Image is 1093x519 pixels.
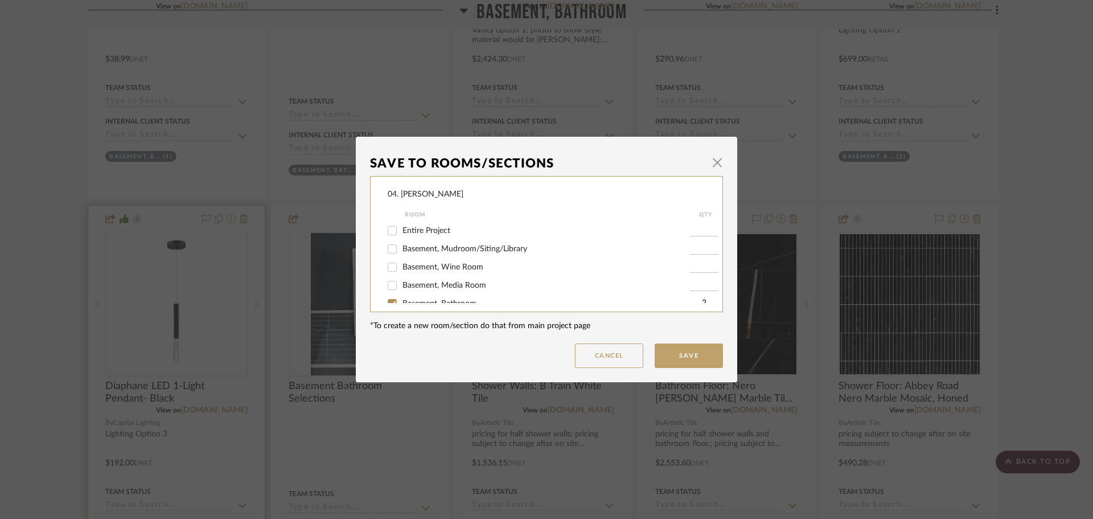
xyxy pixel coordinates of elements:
[370,151,723,176] dialog-header: Save To Rooms/Sections
[402,300,476,308] span: Basement, Bathroom
[402,245,527,253] span: Basement, Mudroom/Siting/Library
[402,281,486,289] span: Basement, Media Room
[388,189,463,201] div: 04. [PERSON_NAME]
[575,344,643,368] button: Cancel
[405,208,690,222] div: Room
[690,208,721,222] div: QTY
[402,227,450,235] span: Entire Project
[370,151,706,176] div: Save To Rooms/Sections
[706,151,729,174] button: Close
[402,263,483,271] span: Basement, Wine Room
[655,344,723,368] button: Save
[370,320,723,332] div: *To create a new room/section do that from main project page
